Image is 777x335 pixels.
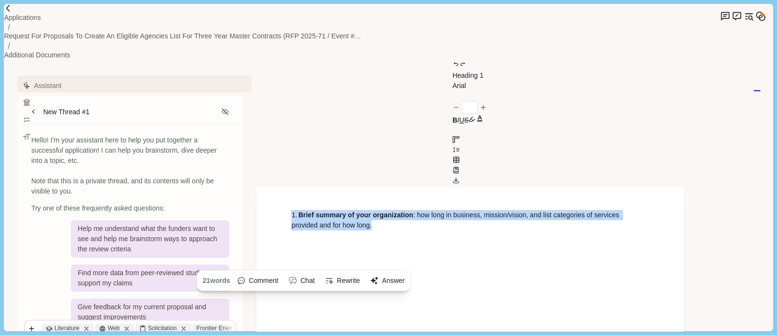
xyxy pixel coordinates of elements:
[367,273,408,288] button: Answer
[480,104,487,111] button: Increase font size
[192,324,269,334] div: Frontier Energy...P.pdf
[457,115,459,125] button: I
[199,273,230,288] div: 21 words
[453,116,457,124] b: B
[464,116,469,124] s: S
[31,135,229,196] div: Hello! I'm your assistant here to help you put together a successful application! I can help you ...
[453,146,459,153] button: Line height
[453,104,459,111] button: Decrease font size
[291,210,649,230] h1: 1. : how long in business, mission/vision, and list categories of services provided and for how l...
[459,61,466,68] button: Redo
[135,324,191,334] div: Solicitation
[95,324,134,334] div: Web
[71,299,229,326] div: Give feedback for my current proposal and suggest improvements
[453,177,459,184] button: Export to docx
[297,211,413,219] strong: Brief summary of your organization
[4,50,70,60] a: Additional Documents
[453,81,466,91] div: Arial
[4,41,14,50] img: Forward slash icon
[464,115,469,125] button: S
[453,61,459,68] button: Undo
[4,31,392,41] a: Request for Proposals to Create an Eligible Agencies List for Three Year Master Contracts (RFP 20...
[42,324,93,334] div: Literature
[34,81,62,91] span: Assistant
[71,220,229,258] div: Help me understand what the funders want to see and help me brainstorm ways to approach the revie...
[453,71,484,79] span: Heading 1
[4,13,41,23] a: Applications
[322,273,364,288] button: Rewrite
[459,116,464,124] u: U
[234,273,282,288] button: Comment
[453,136,459,143] button: Adjust margins
[285,273,318,288] button: Chat
[453,81,466,101] button: Arial
[31,203,229,213] div: Try one of these frequently asked questions:
[71,264,229,292] div: Find more data from peer-reviewed studies to support my claims
[459,115,464,125] button: U
[453,71,487,81] button: Heading 1
[453,167,459,174] button: Line height
[4,4,13,13] img: Forward slash icon
[453,156,460,163] button: Line height
[457,116,459,124] i: I
[453,115,457,125] button: B
[4,23,14,32] img: Forward slash icon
